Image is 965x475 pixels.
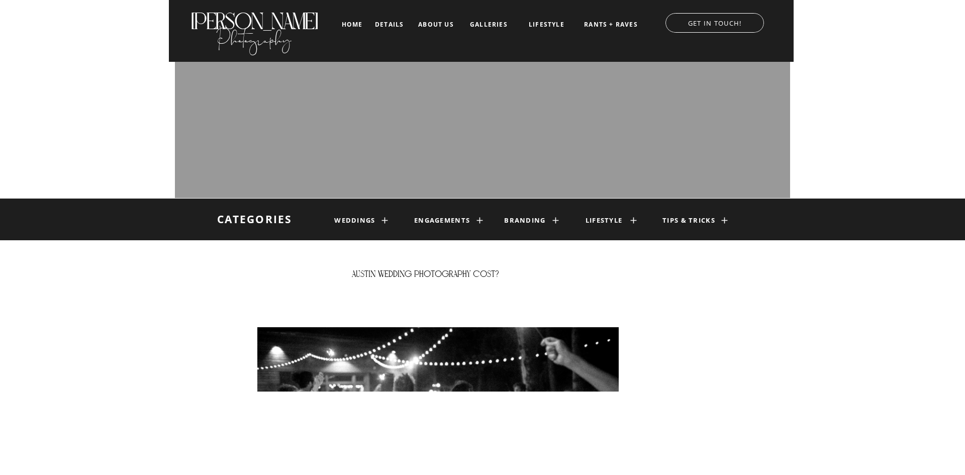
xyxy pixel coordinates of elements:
[189,20,319,53] a: Photography
[658,217,719,225] a: TIPS & TRICKS
[276,267,574,324] h1: Austin Wedding Photography Cost?
[583,21,639,28] a: RANTS + RAVES
[504,217,546,225] a: branding
[468,21,510,28] a: galleries
[581,217,627,225] a: lifestyle
[655,17,774,27] a: GET IN TOUCH!
[414,217,466,225] a: engagements
[189,8,319,25] a: [PERSON_NAME]
[375,21,404,27] a: details
[210,213,299,226] h1: categories
[415,21,457,28] a: about us
[340,21,364,28] a: home
[334,217,376,225] a: weddings
[521,21,572,28] a: LIFESTYLE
